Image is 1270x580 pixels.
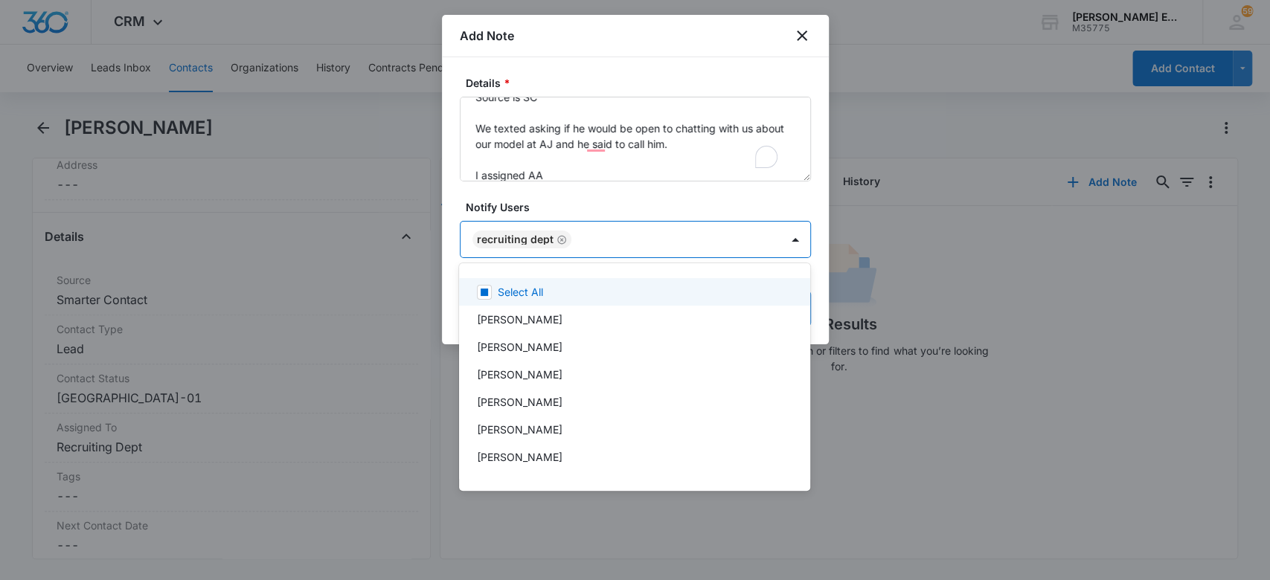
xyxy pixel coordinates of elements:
[498,284,543,300] p: Select All
[477,394,562,410] p: [PERSON_NAME]
[477,312,562,327] p: [PERSON_NAME]
[477,367,562,382] p: [PERSON_NAME]
[477,449,562,465] p: [PERSON_NAME]
[477,422,562,437] p: [PERSON_NAME]
[477,339,562,355] p: [PERSON_NAME]
[477,477,562,492] p: [PERSON_NAME]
